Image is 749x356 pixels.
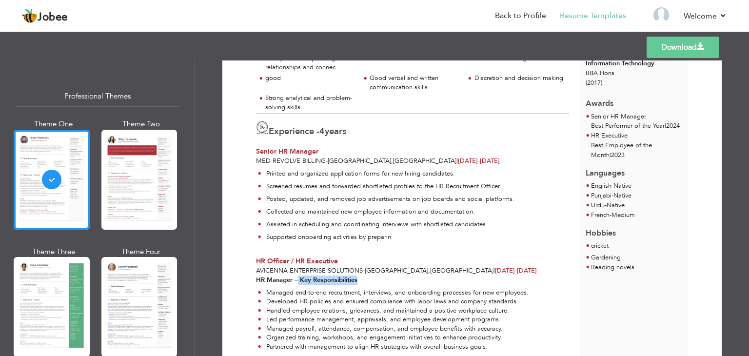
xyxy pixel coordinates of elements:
span: HR Officer / HR Executive [256,257,338,266]
li: Managed end-to-end recruitment, interviews, and onboarding processes for new employees. [258,288,529,297]
div: Theme Three [16,247,92,257]
li: Managed payroll, attendance, compensation, and employee benefits with accuracy. [258,324,529,334]
span: | [665,121,666,130]
div: Theme Two [103,119,179,129]
p: Collected and maintained new employee information and documentation. [266,207,514,217]
div: good [265,74,355,83]
span: [GEOGRAPHIC_DATA] [430,266,493,275]
a: Jobee [22,8,68,24]
li: Developed HR policies and ensured compliance with labor laws and company standards. [258,297,529,306]
p: Printed and organized application forms for new hiring candidates. [266,169,514,178]
span: - [605,201,607,210]
span: Languages [586,160,625,179]
div: Strong analytical and problem-solving skills [265,94,355,112]
span: - [363,266,365,275]
span: 4 [319,125,325,138]
span: Awards [586,91,613,109]
span: - [610,211,611,219]
span: , [428,266,430,275]
span: | [610,151,611,159]
span: cricket [591,241,609,250]
li: Partnered with management to align HR strategies with overall business goals. [258,342,529,352]
span: Reading novels [591,263,634,272]
span: [DATE] [495,266,517,275]
p: Screened resumes and forwarded shortlisted profiles to the HR Recruitment Officer. [266,182,514,191]
span: Hobbies [586,228,616,238]
li: Native [591,201,635,211]
span: Best Employee of the Month [591,141,652,159]
span: Urdu [591,201,605,210]
strong: HR Manager – Key Responsibilities [256,276,357,284]
span: [GEOGRAPHIC_DATA] [393,157,456,165]
span: 2023 [611,151,625,159]
span: Punjabi [591,191,611,200]
span: - [611,181,613,190]
p: Assisted in scheduling and coordinating interviews with shortlisted candidates. [266,220,514,229]
span: HR Executive [591,131,628,140]
p: Posted, updated, and removed job advertisements on job boards and social platforms. [266,195,514,204]
li: Native [591,181,631,191]
span: Experience - [269,125,319,138]
span: , [391,157,393,165]
li: Organized training, workshops, and engagement initiatives to enhance productivity. [258,333,529,342]
div: Ability to develop strong relationships and connec [265,54,355,72]
li: Native [591,191,635,201]
li: Led performance management, appraisals, and employee development programs. [258,315,529,324]
span: - [611,191,613,200]
span: (2017) [586,79,602,87]
span: Senior HR Manager [591,112,646,121]
span: Jobee [38,12,68,23]
div: Professional Themes [16,86,179,107]
span: [GEOGRAPHIC_DATA] [365,266,428,275]
span: Gardening [591,253,621,262]
span: - [478,157,480,165]
span: [DATE] [495,266,537,275]
span: [DATE] [458,157,480,165]
span: English [591,181,611,190]
a: Back to Profile [495,10,546,21]
span: | [456,157,458,165]
span: BBA Hons [586,69,614,78]
span: Best Performer of the Year [591,121,665,130]
a: Download [647,37,719,58]
img: Profile Img [653,7,669,23]
span: - [326,157,328,165]
div: Good verbal and written communication skills [370,74,459,92]
div: Theme Four [103,247,179,257]
span: - [515,266,517,275]
li: Handled employee relations, grievances, and maintained a positive workplace culture. [258,306,529,316]
a: Welcome [684,10,727,22]
label: years [319,125,346,138]
img: jobee.io [22,8,38,24]
span: Senior HR Manager [256,147,318,156]
span: [GEOGRAPHIC_DATA] [328,157,391,165]
div: Theme One [16,119,92,129]
span: | [493,266,495,275]
div: Discretion and decision making [474,74,564,83]
span: Med Revolve Billing [256,157,326,165]
span: French [591,211,610,219]
li: Medium [591,211,635,220]
p: Supported onboarding activities by preparin [266,233,514,242]
a: Resume Templates [560,10,626,21]
span: [DATE] [458,157,500,165]
span: Avicenna Enterprise Solutions [256,266,363,275]
span: 2024 [666,121,680,130]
